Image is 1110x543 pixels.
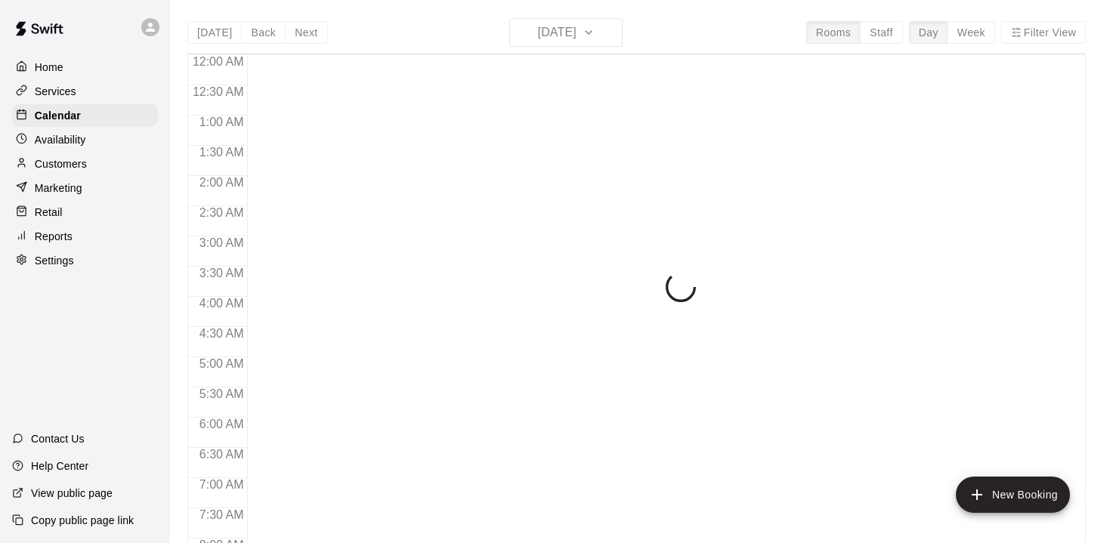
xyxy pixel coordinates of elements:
span: 2:30 AM [196,206,248,219]
p: Services [35,84,76,99]
a: Availability [12,128,158,151]
span: 1:00 AM [196,116,248,128]
p: Availability [35,132,86,147]
span: 5:00 AM [196,357,248,370]
p: Home [35,60,63,75]
a: Marketing [12,177,158,199]
span: 3:30 AM [196,267,248,279]
span: 3:00 AM [196,236,248,249]
a: Home [12,56,158,79]
p: Marketing [35,180,82,196]
a: Services [12,80,158,103]
span: 2:00 AM [196,176,248,189]
a: Reports [12,225,158,248]
p: Settings [35,253,74,268]
span: 7:00 AM [196,478,248,491]
span: 5:30 AM [196,387,248,400]
a: Customers [12,153,158,175]
span: 12:00 AM [189,55,248,68]
p: View public page [31,486,113,501]
a: Retail [12,201,158,224]
p: Calendar [35,108,81,123]
span: 4:00 AM [196,297,248,310]
p: Copy public page link [31,513,134,528]
p: Reports [35,229,73,244]
span: 6:30 AM [196,448,248,461]
span: 1:30 AM [196,146,248,159]
p: Customers [35,156,87,171]
button: add [956,477,1070,513]
a: Settings [12,249,158,272]
p: Retail [35,205,63,220]
span: 4:30 AM [196,327,248,340]
span: 6:00 AM [196,418,248,430]
span: 7:30 AM [196,508,248,521]
a: Calendar [12,104,158,127]
span: 12:30 AM [189,85,248,98]
p: Contact Us [31,431,85,446]
p: Help Center [31,458,88,474]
